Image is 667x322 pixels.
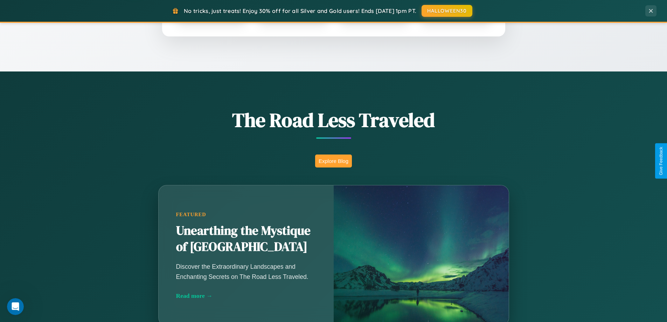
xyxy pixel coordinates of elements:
button: Explore Blog [315,155,352,167]
div: Read more → [176,292,316,300]
iframe: Intercom live chat [7,298,24,315]
p: Discover the Extraordinary Landscapes and Enchanting Secrets on The Road Less Traveled. [176,262,316,281]
h2: Unearthing the Mystique of [GEOGRAPHIC_DATA] [176,223,316,255]
button: HALLOWEEN30 [422,5,472,17]
div: Give Feedback [659,147,663,175]
div: Featured [176,212,316,218]
span: No tricks, just treats! Enjoy 30% off for all Silver and Gold users! Ends [DATE] 1pm PT. [184,7,416,14]
h1: The Road Less Traveled [124,107,544,133]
